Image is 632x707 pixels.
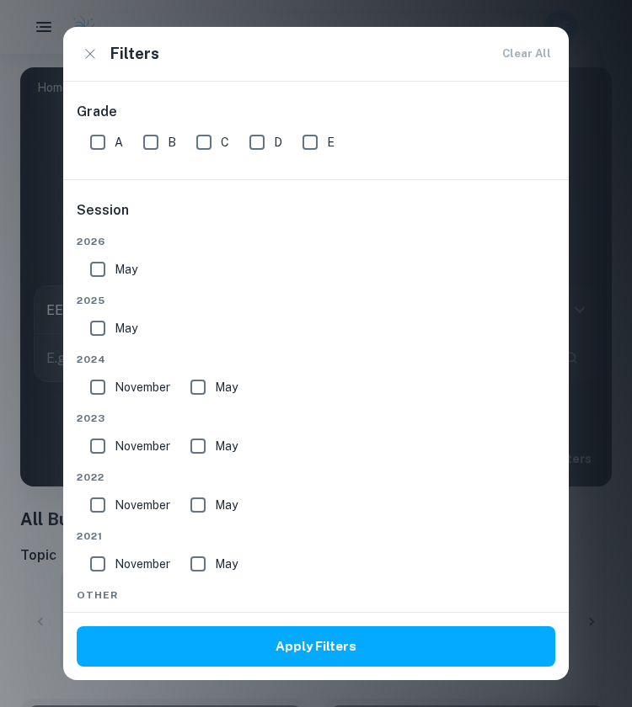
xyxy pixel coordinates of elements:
span: 2025 [77,293,555,308]
span: May [215,437,238,455]
button: Apply Filters [77,626,555,667]
span: May [215,496,238,514]
span: 2023 [77,411,555,426]
h6: Grade [77,102,555,122]
span: May [115,260,137,279]
span: C [221,133,229,151]
span: A [115,133,123,151]
span: 2021 [77,529,555,544]
span: E [327,133,335,151]
h6: Filters [110,42,159,66]
span: D [274,133,282,151]
span: November [115,496,170,514]
span: May [215,555,238,573]
span: 2026 [77,234,555,249]
span: 2024 [77,352,555,367]
span: November [115,378,170,396]
span: May [115,319,137,338]
h6: Session [77,200,555,234]
span: November [115,437,170,455]
span: Other [77,587,555,603]
span: November [115,555,170,573]
span: 2022 [77,470,555,485]
span: May [215,378,238,396]
span: B [168,133,176,151]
